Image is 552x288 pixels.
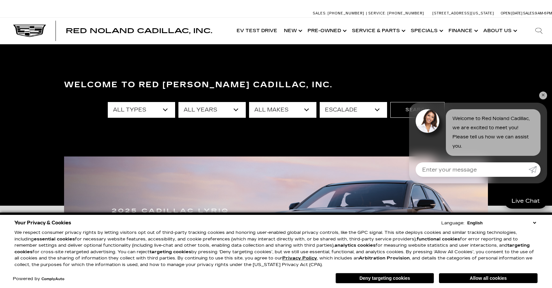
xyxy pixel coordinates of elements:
[233,18,281,44] a: EV Test Drive
[249,102,316,118] select: Filter by make
[14,218,71,227] span: Your Privacy & Cookies
[439,273,538,283] button: Allow all cookies
[523,11,535,15] span: Sales:
[178,102,246,118] select: Filter by year
[368,11,386,15] span: Service:
[416,162,529,177] input: Enter your message
[407,18,445,44] a: Specials
[14,243,530,255] strong: targeting cookies
[466,220,538,226] select: Language Select
[313,11,327,15] span: Sales:
[416,109,439,133] img: Agent profile photo
[14,230,538,268] p: We respect consumer privacy rights by letting visitors opt out of third-party tracking cookies an...
[149,249,191,255] strong: targeting cookies
[334,243,376,248] strong: analytics cookies
[304,18,349,44] a: Pre-Owned
[432,11,494,15] a: [STREET_ADDRESS][US_STATE]
[387,11,424,15] span: [PHONE_NUMBER]
[445,18,480,44] a: Finance
[64,78,488,92] h3: Welcome to Red [PERSON_NAME] Cadillac, Inc.
[13,277,64,281] div: Powered by
[359,256,410,261] strong: Arbitration Provision
[335,273,434,283] button: Deny targeting cookies
[41,277,64,281] a: ComplyAuto
[390,102,445,118] button: Search
[281,18,304,44] a: New
[349,18,407,44] a: Service & Parts
[535,11,552,15] span: 9 AM-6 PM
[526,18,552,44] div: Search
[66,28,212,34] a: Red Noland Cadillac, Inc.
[529,162,540,177] a: Submit
[108,102,175,118] select: Filter by type
[320,102,387,118] select: Filter by model
[34,237,75,242] strong: essential cookies
[504,193,547,209] a: Live Chat
[66,27,212,35] span: Red Noland Cadillac, Inc.
[328,11,364,15] span: [PHONE_NUMBER]
[446,109,540,156] div: Welcome to Red Noland Cadillac, we are excited to meet you! Please tell us how we can assist you.
[441,221,464,225] div: Language:
[366,11,426,15] a: Service: [PHONE_NUMBER]
[282,256,317,261] u: Privacy Policy
[480,18,519,44] a: About Us
[13,25,46,37] img: Cadillac Dark Logo with Cadillac White Text
[501,11,522,15] span: Open [DATE]
[508,197,543,205] span: Live Chat
[313,11,366,15] a: Sales: [PHONE_NUMBER]
[417,237,460,242] strong: functional cookies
